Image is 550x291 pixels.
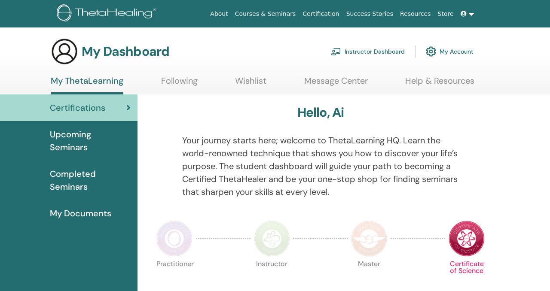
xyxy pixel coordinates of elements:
[405,76,474,92] a: Help & Resources
[161,76,198,92] a: Following
[57,4,159,24] img: logo.png
[82,44,169,59] h3: My Dashboard
[232,6,299,22] a: Courses & Seminars
[426,44,436,59] img: cog.svg
[304,76,368,92] a: Message Center
[50,167,131,193] span: Completed Seminars
[156,221,192,257] img: Practitioner
[50,101,105,114] span: Certifications
[343,6,397,22] a: Success Stories
[51,76,123,94] a: My ThetaLearning
[351,221,387,257] img: Master
[331,42,405,61] a: Instructor Dashboard
[182,134,459,198] p: Your journey starts here; welcome to ThetaLearning HQ. Learn the world-renowned technique that sh...
[207,6,231,22] a: About
[449,221,485,257] img: Certificate of Science
[50,207,111,220] span: My Documents
[254,221,290,257] img: Instructor
[50,128,131,154] span: Upcoming Seminars
[331,48,341,55] img: chalkboard-teacher.svg
[434,6,457,22] a: Store
[397,6,434,22] a: Resources
[426,42,474,61] a: My Account
[235,76,266,92] a: Wishlist
[51,38,78,65] img: generic-user-icon.jpg
[297,105,344,120] h3: Hello, Ai
[299,6,342,22] a: Certification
